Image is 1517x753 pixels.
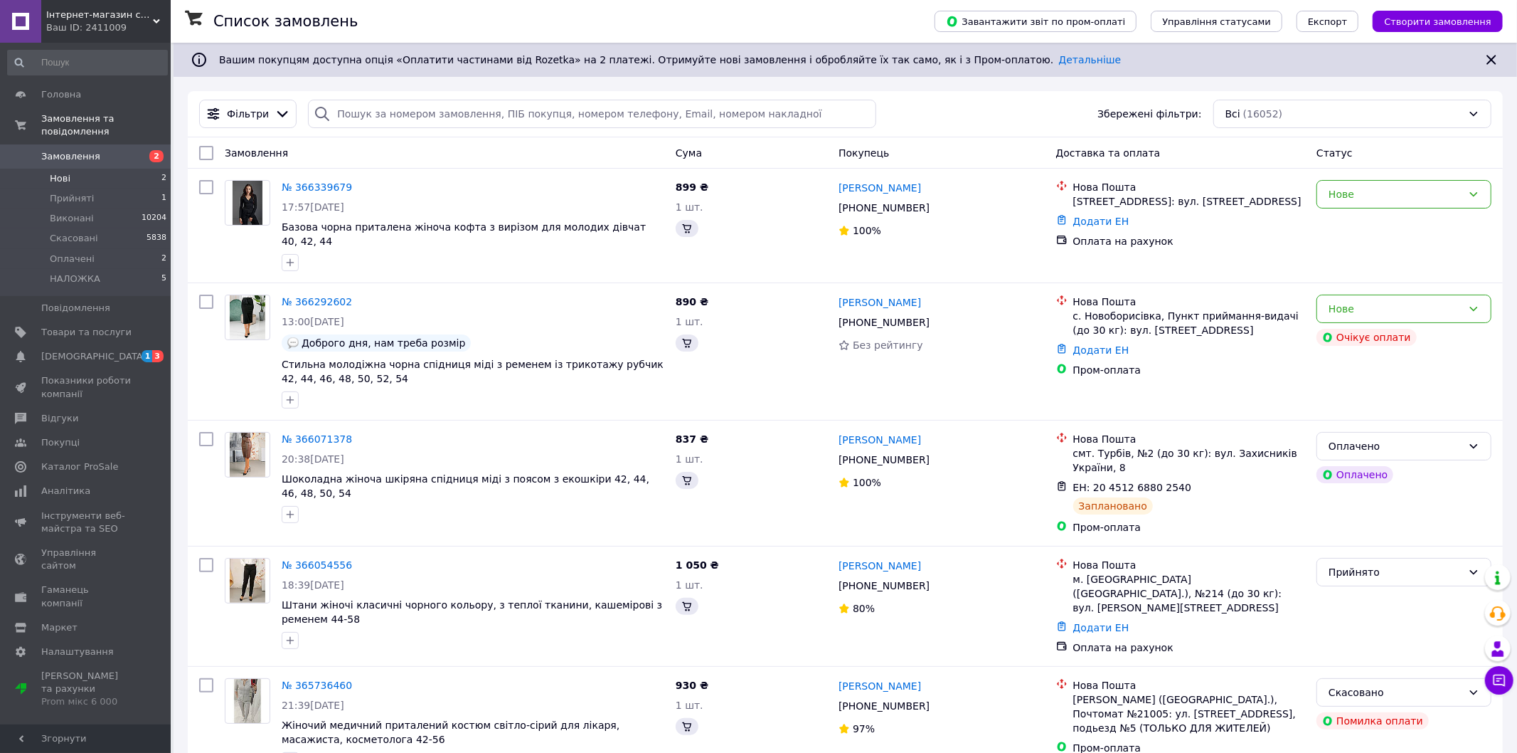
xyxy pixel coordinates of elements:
[225,558,270,604] a: Фото товару
[225,678,270,724] a: Фото товару
[282,599,662,625] a: Штани жіночі класичні чорного кольору, з теплої тканини, кашемірові з ременем 44-58
[676,147,702,159] span: Cума
[161,253,166,265] span: 2
[676,700,703,711] span: 1 шт.
[1073,520,1306,535] div: Пром-оплата
[161,273,166,285] span: 5
[1329,186,1462,202] div: Нове
[46,9,153,21] span: Інтернет-магазин стильного одягу "Бірюза"
[676,579,703,591] span: 1 шт.
[1073,344,1129,356] a: Додати ЕН
[1073,622,1129,633] a: Додати ЕН
[50,253,95,265] span: Оплачені
[41,485,90,497] span: Аналітика
[935,11,1137,32] button: Завантажити звіт по пром-оплаті
[1073,234,1306,248] div: Оплата на рахунок
[1316,329,1417,346] div: Очікує оплати
[225,295,270,340] a: Фото товару
[1329,301,1462,317] div: Нове
[1073,572,1306,615] div: м. [GEOGRAPHIC_DATA] ([GEOGRAPHIC_DATA].), №214 (до 30 кг): вул. [PERSON_NAME][STREET_ADDRESS]
[225,432,270,478] a: Фото товару
[839,295,921,310] a: [PERSON_NAME]
[839,181,921,195] a: [PERSON_NAME]
[1316,147,1353,159] span: Статус
[41,412,78,425] span: Відгуки
[152,350,164,362] span: 3
[219,54,1121,65] span: Вашим покупцям доступна опція «Оплатити частинами від Rozetka» на 2 платежі. Отримуйте нові замов...
[41,510,132,535] span: Інструменти веб-майстра та SEO
[282,720,619,745] span: Жіночий медичний приталений костюм світло-сірий для лікаря, масажиста, косметолога 42-56
[1073,678,1306,693] div: Нова Пошта
[213,13,358,30] h1: Список замовлень
[1384,16,1491,27] span: Створити замовлення
[149,150,164,162] span: 2
[839,679,921,693] a: [PERSON_NAME]
[230,559,265,603] img: Фото товару
[676,316,703,327] span: 1 шт.
[1073,558,1306,572] div: Нова Пошта
[50,192,94,205] span: Прийняті
[1329,685,1462,700] div: Скасовано
[1073,295,1306,309] div: Нова Пошта
[142,212,166,225] span: 10204
[230,433,265,477] img: Фото товару
[161,192,166,205] span: 1
[161,172,166,185] span: 2
[282,181,352,193] a: № 366339679
[41,150,100,163] span: Замовлення
[50,172,70,185] span: Нові
[233,679,262,723] img: Фото товару
[282,221,646,247] a: Базова чорна приталена жіноча кофта з вирізом для молодих дівчат 40, 42, 44
[230,295,265,339] img: Фото товару
[839,433,921,447] a: [PERSON_NAME]
[676,181,708,193] span: 899 ₴
[41,695,132,708] div: Prom мікс 6 000
[1373,11,1503,32] button: Створити замовлення
[282,316,344,327] span: 13:00[DATE]
[227,107,269,121] span: Фільтри
[676,433,708,445] span: 837 ₴
[1243,108,1282,120] span: (16052)
[946,15,1125,28] span: Завантажити звіт по пром-оплаті
[41,88,81,101] span: Головна
[41,326,132,339] span: Товари та послуги
[41,350,147,363] span: [DEMOGRAPHIC_DATA]
[282,473,649,499] a: Шоколадна жіноча шкіряна спідниця міді з поясом з екошкіри 42, 44, 46, 48, 50, 54
[287,337,299,349] img: :speech_balloon:
[1073,309,1306,337] div: с. Новоборисівка, Пункт приймання-видачі (до 30 кг): вул. [STREET_ADDRESS]
[282,201,344,213] span: 17:57[DATE]
[1358,15,1503,26] a: Створити замовлення
[41,460,118,473] span: Каталог ProSale
[282,559,352,571] a: № 366054556
[147,232,166,245] span: 5838
[282,700,344,711] span: 21:39[DATE]
[676,201,703,213] span: 1 шт.
[282,359,664,384] span: Стильна молодіжна чорна спідниця міді з ременем із трикотажу рубчик 42, 44, 46, 48, 50, 52, 54
[308,100,876,128] input: Пошук за номером замовлення, ПІБ покупця, номером телефону, Email, номером накладної
[853,477,881,488] span: 100%
[50,212,94,225] span: Виконані
[41,374,132,400] span: Показники роботи компанії
[1316,466,1393,483] div: Оплачено
[839,559,921,573] a: [PERSON_NAME]
[46,21,171,34] div: Ваш ID: 2411009
[41,302,110,315] span: Повідомлення
[676,559,719,571] span: 1 050 ₴
[853,723,875,734] span: 97%
[839,147,889,159] span: Покупець
[1308,16,1348,27] span: Експорт
[839,202,930,214] span: [PHONE_NUMBER]
[50,273,100,285] span: НАЛОЖКА
[1329,438,1462,454] div: Оплачено
[142,350,153,362] span: 1
[676,680,708,691] span: 930 ₴
[282,680,352,691] a: № 365736460
[1225,107,1240,121] span: Всі
[225,147,288,159] span: Замовлення
[41,584,132,609] span: Гаманець компанії
[1073,497,1154,515] div: Заплановано
[1056,147,1161,159] span: Доставка та оплата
